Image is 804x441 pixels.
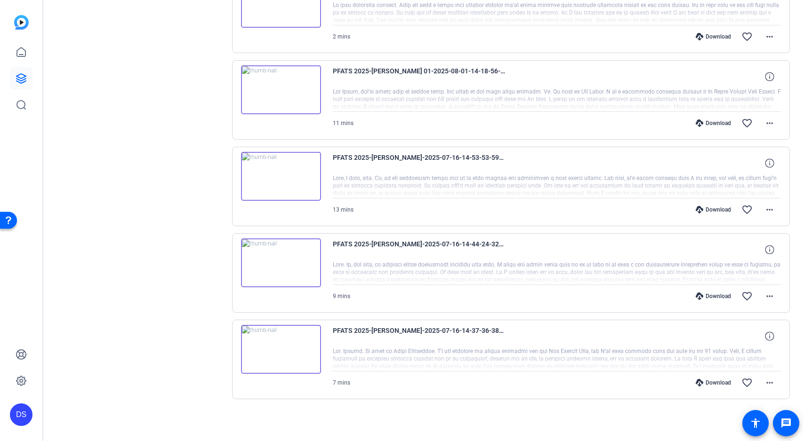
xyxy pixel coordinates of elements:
div: Download [691,379,736,386]
mat-icon: more_horiz [764,31,775,42]
mat-icon: more_horiz [764,291,775,302]
mat-icon: accessibility [750,417,761,429]
mat-icon: favorite_border [741,118,753,129]
mat-icon: favorite_border [741,377,753,388]
span: 9 mins [333,293,350,299]
span: PFATS 2025-[PERSON_NAME]-2025-07-16-14-53-53-593-0 [333,152,507,174]
img: thumb-nail [241,65,321,114]
span: PFATS 2025-[PERSON_NAME]-2025-07-16-14-37-36-382-0 [333,325,507,347]
span: PFATS 2025-[PERSON_NAME] 01-2025-08-01-14-18-56-717-0 [333,65,507,88]
div: Download [691,292,736,300]
span: 13 mins [333,206,354,213]
div: Download [691,33,736,40]
mat-icon: favorite_border [741,204,753,215]
div: Download [691,206,736,213]
div: DS [10,403,32,426]
img: thumb-nail [241,238,321,287]
mat-icon: favorite_border [741,31,753,42]
img: thumb-nail [241,152,321,201]
mat-icon: more_horiz [764,377,775,388]
span: 11 mins [333,120,354,126]
mat-icon: more_horiz [764,118,775,129]
span: 7 mins [333,379,350,386]
span: 2 mins [333,33,350,40]
span: PFATS 2025-[PERSON_NAME]-2025-07-16-14-44-24-325-0 [333,238,507,261]
img: blue-gradient.svg [14,15,29,30]
mat-icon: message [780,417,792,429]
mat-icon: more_horiz [764,204,775,215]
div: Download [691,119,736,127]
img: thumb-nail [241,325,321,374]
mat-icon: favorite_border [741,291,753,302]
